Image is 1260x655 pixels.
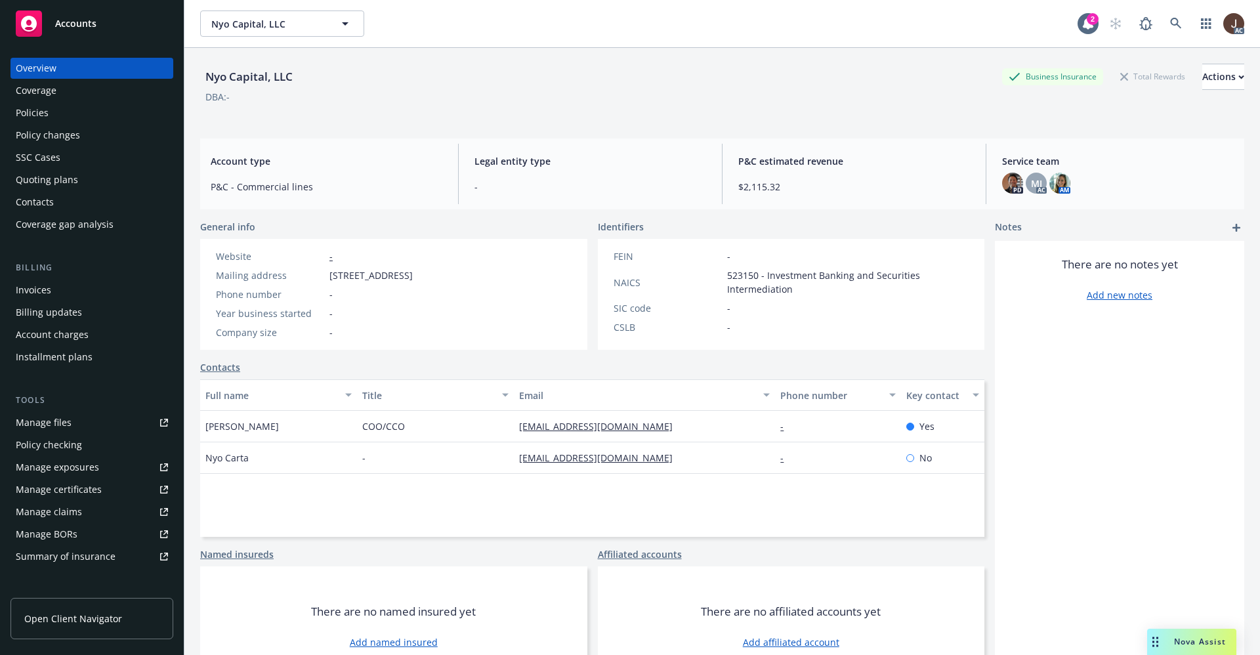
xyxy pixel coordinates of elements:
[200,547,274,561] a: Named insureds
[357,379,514,411] button: Title
[10,324,173,345] a: Account charges
[1133,11,1159,37] a: Report a Bug
[55,18,96,29] span: Accounts
[1193,11,1219,37] a: Switch app
[16,58,56,79] div: Overview
[1002,154,1234,168] span: Service team
[727,320,730,334] span: -
[362,419,405,433] span: COO/CCO
[200,379,357,411] button: Full name
[514,379,775,411] button: Email
[16,302,82,323] div: Billing updates
[216,326,324,339] div: Company size
[738,180,970,194] span: $2,115.32
[216,306,324,320] div: Year business started
[16,524,77,545] div: Manage BORs
[10,546,173,567] a: Summary of insurance
[10,524,173,545] a: Manage BORs
[1147,629,1164,655] div: Drag to move
[200,220,255,234] span: General info
[311,604,476,620] span: There are no named insured yet
[200,11,364,37] button: Nyo Capital, LLC
[362,451,366,465] span: -
[727,268,969,296] span: 523150 - Investment Banking and Securities Intermediation
[350,635,438,649] a: Add named insured
[906,389,965,402] div: Key contact
[10,192,173,213] a: Contacts
[16,280,51,301] div: Invoices
[1114,68,1192,85] div: Total Rewards
[16,80,56,101] div: Coverage
[614,276,722,289] div: NAICS
[775,379,900,411] button: Phone number
[216,249,324,263] div: Website
[780,420,794,433] a: -
[727,249,730,263] span: -
[10,214,173,235] a: Coverage gap analysis
[329,250,333,263] a: -
[901,379,984,411] button: Key contact
[10,5,173,42] a: Accounts
[10,347,173,368] a: Installment plans
[10,501,173,522] a: Manage claims
[1202,64,1244,90] button: Actions
[16,102,49,123] div: Policies
[10,280,173,301] a: Invoices
[1002,68,1103,85] div: Business Insurance
[519,420,683,433] a: [EMAIL_ADDRESS][DOMAIN_NAME]
[16,169,78,190] div: Quoting plans
[10,169,173,190] a: Quoting plans
[211,154,442,168] span: Account type
[16,434,82,455] div: Policy checking
[362,389,494,402] div: Title
[10,80,173,101] a: Coverage
[1147,629,1236,655] button: Nova Assist
[727,301,730,315] span: -
[1049,173,1070,194] img: photo
[701,604,881,620] span: There are no affiliated accounts yet
[10,102,173,123] a: Policies
[743,635,839,649] a: Add affiliated account
[10,394,173,407] div: Tools
[329,287,333,301] span: -
[329,326,333,339] span: -
[10,457,173,478] a: Manage exposures
[16,147,60,168] div: SSC Cases
[211,180,442,194] span: P&C - Commercial lines
[16,412,72,433] div: Manage files
[995,220,1022,236] span: Notes
[1228,220,1244,236] a: add
[24,612,122,625] span: Open Client Navigator
[614,249,722,263] div: FEIN
[10,261,173,274] div: Billing
[919,419,934,433] span: Yes
[10,434,173,455] a: Policy checking
[780,389,881,402] div: Phone number
[614,320,722,334] div: CSLB
[200,68,298,85] div: Nyo Capital, LLC
[205,389,337,402] div: Full name
[474,154,706,168] span: Legal entity type
[10,302,173,323] a: Billing updates
[10,58,173,79] a: Overview
[216,287,324,301] div: Phone number
[474,180,706,194] span: -
[780,452,794,464] a: -
[216,268,324,282] div: Mailing address
[16,324,89,345] div: Account charges
[205,451,249,465] span: Nyo Carta
[1202,64,1244,89] div: Actions
[329,268,413,282] span: [STREET_ADDRESS]
[1223,13,1244,34] img: photo
[1031,177,1042,190] span: MJ
[10,125,173,146] a: Policy changes
[1087,13,1099,25] div: 2
[205,90,230,104] div: DBA: -
[1002,173,1023,194] img: photo
[598,220,644,234] span: Identifiers
[16,214,114,235] div: Coverage gap analysis
[16,546,115,567] div: Summary of insurance
[1163,11,1189,37] a: Search
[10,412,173,433] a: Manage files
